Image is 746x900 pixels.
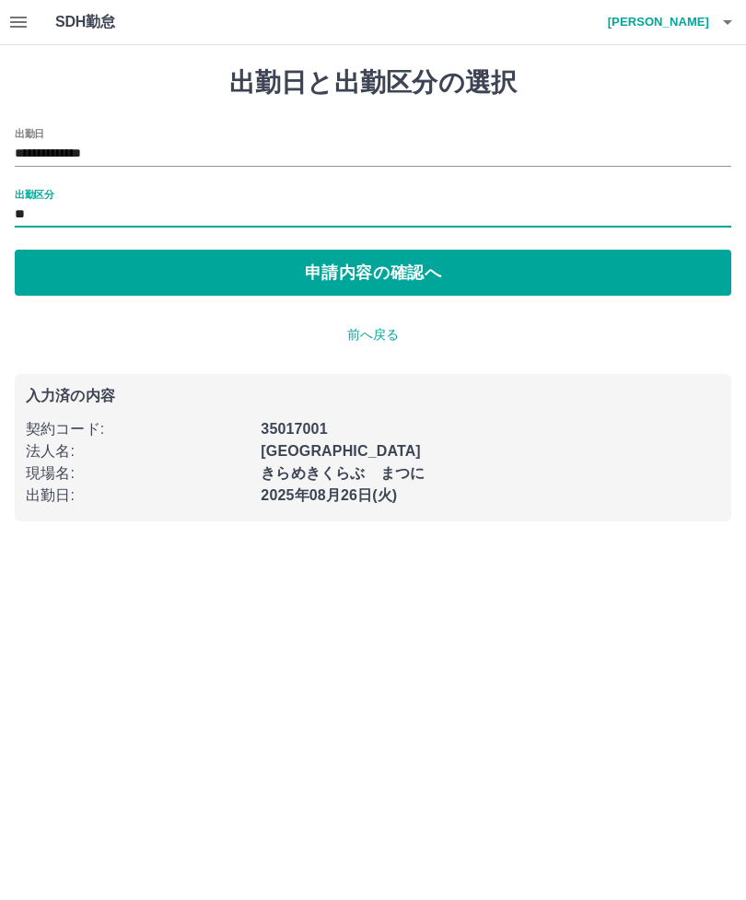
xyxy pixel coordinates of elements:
b: 2025年08月26日(火) [261,487,397,503]
label: 出勤区分 [15,187,53,201]
button: 申請内容の確認へ [15,250,731,296]
b: きらめきくらぶ まつに [261,465,425,481]
label: 出勤日 [15,126,44,140]
h1: 出勤日と出勤区分の選択 [15,67,731,99]
p: 現場名 : [26,462,250,485]
p: 出勤日 : [26,485,250,507]
p: 前へ戻る [15,325,731,345]
p: 法人名 : [26,440,250,462]
b: [GEOGRAPHIC_DATA] [261,443,421,459]
p: 入力済の内容 [26,389,720,403]
b: 35017001 [261,421,327,437]
p: 契約コード : [26,418,250,440]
